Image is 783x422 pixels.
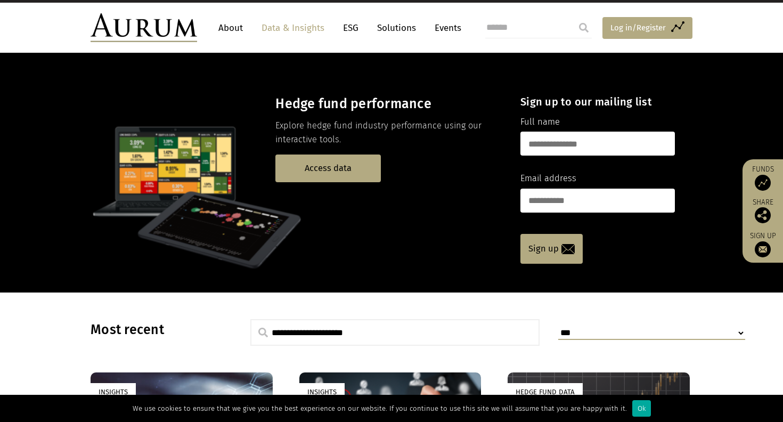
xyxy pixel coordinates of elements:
[91,322,224,338] h3: Most recent
[520,95,675,108] h4: Sign up to our mailing list
[520,234,583,264] a: Sign up
[299,383,345,401] div: Insights
[602,17,692,39] a: Log in/Register
[508,383,583,401] div: Hedge Fund Data
[429,18,461,38] a: Events
[213,18,248,38] a: About
[91,13,197,42] img: Aurum
[372,18,421,38] a: Solutions
[561,244,575,254] img: email-icon
[610,21,666,34] span: Log in/Register
[338,18,364,38] a: ESG
[520,172,576,185] label: Email address
[755,207,771,223] img: Share this post
[755,241,771,257] img: Sign up to our newsletter
[632,400,651,417] div: Ok
[520,115,560,129] label: Full name
[748,165,778,191] a: Funds
[755,175,771,191] img: Access Funds
[748,199,778,223] div: Share
[258,328,268,337] img: search.svg
[275,96,502,112] h3: Hedge fund performance
[275,155,381,182] a: Access data
[256,18,330,38] a: Data & Insights
[91,383,136,401] div: Insights
[573,17,594,38] input: Submit
[748,231,778,257] a: Sign up
[275,119,502,147] p: Explore hedge fund industry performance using our interactive tools.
